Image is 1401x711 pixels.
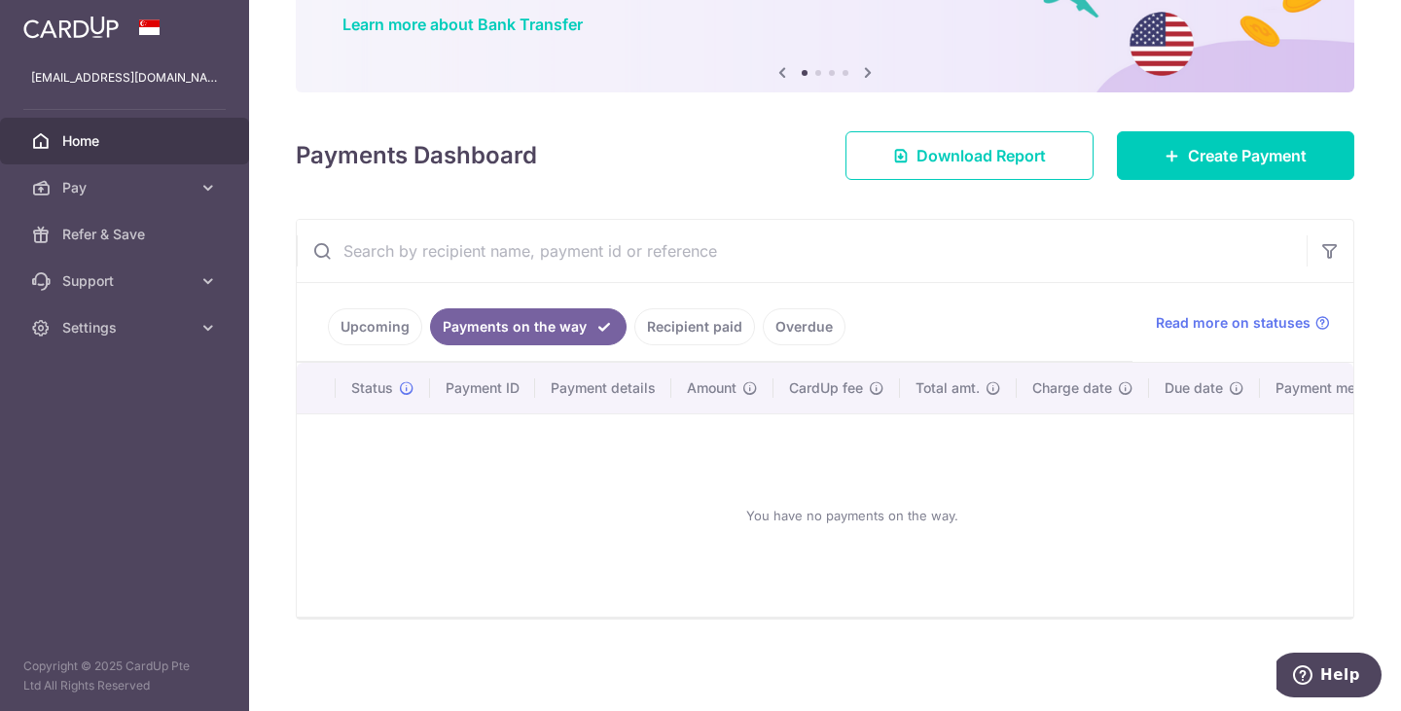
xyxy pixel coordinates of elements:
[687,378,736,398] span: Amount
[916,144,1046,167] span: Download Report
[1032,378,1112,398] span: Charge date
[1117,131,1354,180] a: Create Payment
[62,318,191,338] span: Settings
[62,131,191,151] span: Home
[62,225,191,244] span: Refer & Save
[320,430,1384,601] div: You have no payments on the way.
[297,220,1307,282] input: Search by recipient name, payment id or reference
[763,308,845,345] a: Overdue
[789,378,863,398] span: CardUp fee
[634,308,755,345] a: Recipient paid
[845,131,1094,180] a: Download Report
[1188,144,1307,167] span: Create Payment
[342,15,583,34] a: Learn more about Bank Transfer
[1165,378,1223,398] span: Due date
[31,68,218,88] p: [EMAIL_ADDRESS][DOMAIN_NAME]
[430,308,627,345] a: Payments on the way
[328,308,422,345] a: Upcoming
[1156,313,1311,333] span: Read more on statuses
[62,178,191,197] span: Pay
[535,363,671,413] th: Payment details
[23,16,119,39] img: CardUp
[62,271,191,291] span: Support
[1276,653,1382,701] iframe: Opens a widget where you can find more information
[916,378,980,398] span: Total amt.
[1156,313,1330,333] a: Read more on statuses
[351,378,393,398] span: Status
[296,138,537,173] h4: Payments Dashboard
[430,363,535,413] th: Payment ID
